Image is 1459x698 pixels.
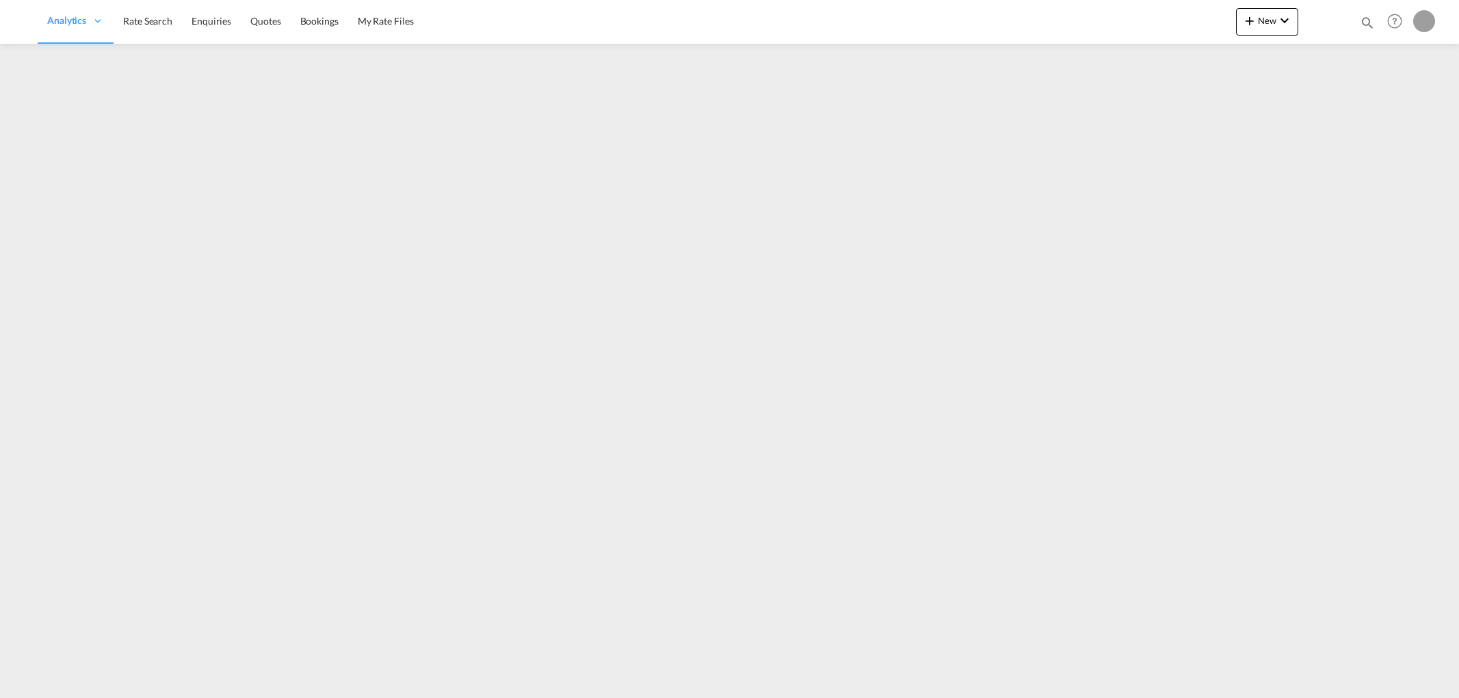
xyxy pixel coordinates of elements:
md-icon: icon-magnify [1360,15,1375,30]
span: Rate Search [123,15,172,27]
span: New [1241,15,1293,26]
span: Bookings [300,15,339,27]
div: Help [1383,10,1413,34]
md-icon: icon-chevron-down [1276,12,1293,29]
div: icon-magnify [1360,15,1375,36]
span: Analytics [47,14,86,27]
span: My Rate Files [358,15,414,27]
span: Quotes [250,15,280,27]
span: Help [1383,10,1406,33]
md-icon: icon-plus 400-fg [1241,12,1258,29]
span: Enquiries [192,15,231,27]
button: icon-plus 400-fgNewicon-chevron-down [1236,8,1298,36]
